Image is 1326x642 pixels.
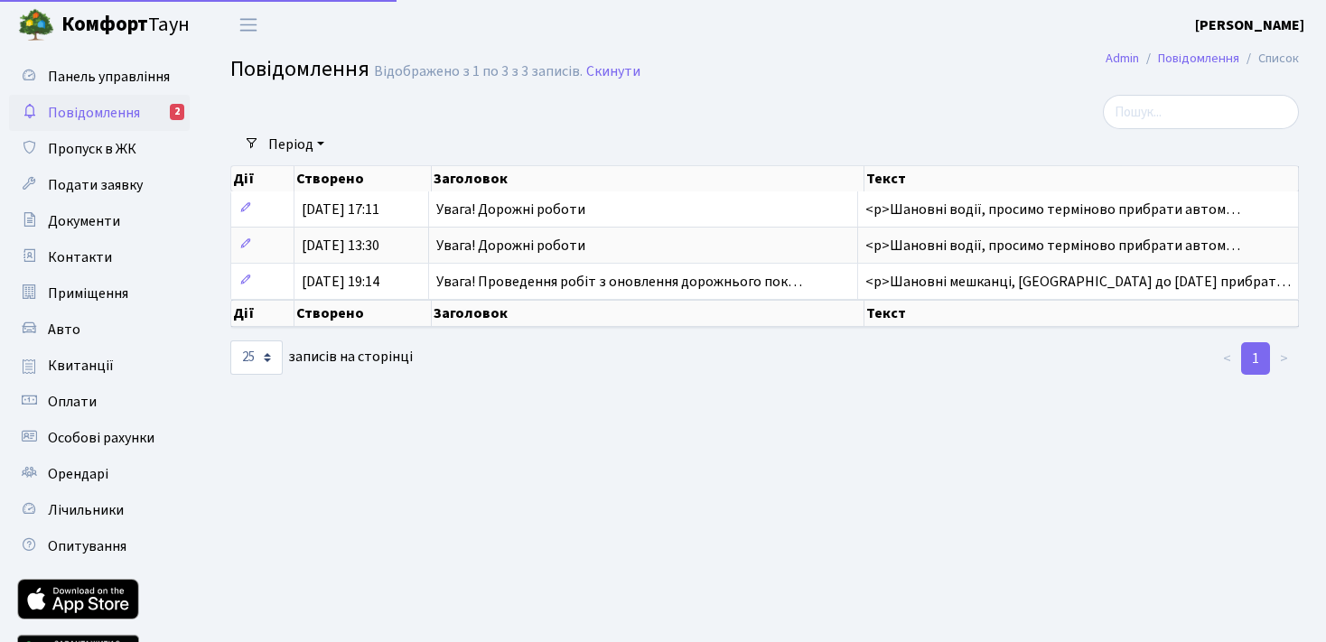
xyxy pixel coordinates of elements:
[230,340,283,375] select: записів на сторінці
[1195,14,1304,36] a: [PERSON_NAME]
[9,528,190,564] a: Опитування
[48,464,108,484] span: Орендарі
[9,203,190,239] a: Документи
[9,59,190,95] a: Панель управління
[48,428,154,448] span: Особові рахунки
[48,103,140,123] span: Повідомлення
[226,10,271,40] button: Переключити навігацію
[302,200,379,219] span: [DATE] 17:11
[865,272,1291,292] span: <p>Шановні мешканці, [GEOGRAPHIC_DATA] до [DATE] прибрат…
[48,175,143,195] span: Подати заявку
[1158,49,1239,68] a: Повідомлення
[9,167,190,203] a: Подати заявку
[865,236,1240,256] span: <p>Шановні водії, просимо терміново прибрати автом…
[231,166,294,191] th: Дії
[432,300,864,327] th: Заголовок
[48,500,124,520] span: Лічильники
[1106,49,1139,68] a: Admin
[432,166,864,191] th: Заголовок
[230,340,413,375] label: записів на сторінці
[9,275,190,312] a: Приміщення
[1103,95,1299,129] input: Пошук...
[586,63,640,80] a: Скинути
[302,272,379,292] span: [DATE] 19:14
[9,420,190,456] a: Особові рахунки
[436,236,585,256] span: Увага! Дорожні роботи
[9,239,190,275] a: Контакти
[48,356,114,376] span: Квитанції
[9,492,190,528] a: Лічильники
[374,63,583,80] div: Відображено з 1 по 3 з 3 записів.
[864,300,1299,327] th: Текст
[865,200,1240,219] span: <p>Шановні водії, просимо терміново прибрати автом…
[9,131,190,167] a: Пропуск в ЖК
[436,200,585,219] span: Увага! Дорожні роботи
[231,300,294,327] th: Дії
[294,166,432,191] th: Створено
[48,139,136,159] span: Пропуск в ЖК
[9,348,190,384] a: Квитанції
[9,95,190,131] a: Повідомлення2
[48,284,128,303] span: Приміщення
[61,10,190,41] span: Таун
[9,384,190,420] a: Оплати
[61,10,148,39] b: Комфорт
[302,236,379,256] span: [DATE] 13:30
[48,392,97,412] span: Оплати
[18,7,54,43] img: logo.png
[1195,15,1304,35] b: [PERSON_NAME]
[864,166,1299,191] th: Текст
[48,247,112,267] span: Контакти
[9,312,190,348] a: Авто
[1241,342,1270,375] a: 1
[48,67,170,87] span: Панель управління
[170,104,184,120] div: 2
[1239,49,1299,69] li: Список
[1079,40,1326,78] nav: breadcrumb
[294,300,432,327] th: Створено
[261,129,331,160] a: Період
[436,272,802,292] span: Увага! Проведення робіт з оновлення дорожнього пок…
[48,536,126,556] span: Опитування
[230,53,369,85] span: Повідомлення
[9,456,190,492] a: Орендарі
[48,320,80,340] span: Авто
[48,211,120,231] span: Документи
